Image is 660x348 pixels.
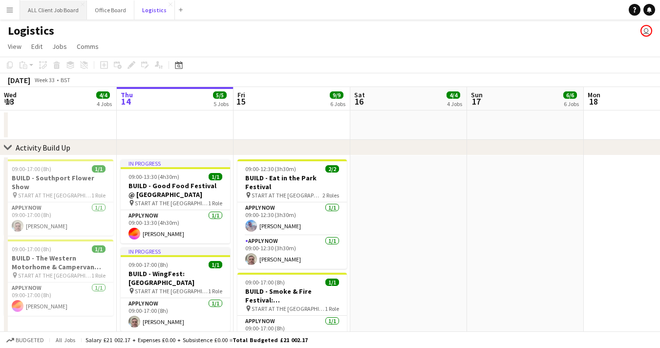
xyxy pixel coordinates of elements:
[5,335,45,346] button: Budgeted
[48,40,71,53] a: Jobs
[121,298,230,331] app-card-role: APPLY NOW1/109:00-17:00 (8h)[PERSON_NAME]
[135,199,208,207] span: START AT THE [GEOGRAPHIC_DATA]
[8,42,21,51] span: View
[31,42,43,51] span: Edit
[252,192,322,199] span: START AT THE [GEOGRAPHIC_DATA]
[245,279,285,286] span: 09:00-17:00 (8h)
[330,100,345,107] div: 6 Jobs
[447,91,460,99] span: 4/4
[96,91,110,99] span: 4/4
[121,247,230,255] div: In progress
[119,96,133,107] span: 14
[353,96,365,107] span: 16
[471,90,483,99] span: Sun
[233,336,308,344] span: Total Budgeted £21 002.17
[236,96,245,107] span: 15
[237,236,347,269] app-card-role: APPLY NOW1/109:00-12:30 (3h30m)[PERSON_NAME]
[4,174,113,191] h3: BUILD - Southport Flower Show
[447,100,462,107] div: 4 Jobs
[121,159,230,167] div: In progress
[121,247,230,331] app-job-card: In progress09:00-17:00 (8h)1/1BUILD - WingFest: [GEOGRAPHIC_DATA] START AT THE [GEOGRAPHIC_DATA]1...
[564,100,579,107] div: 6 Jobs
[325,279,339,286] span: 1/1
[121,210,230,243] app-card-role: APPLY NOW1/109:00-13:30 (4h30m)[PERSON_NAME]
[245,165,296,173] span: 09:00-12:30 (3h30m)
[563,91,577,99] span: 6/6
[121,269,230,287] h3: BUILD - WingFest: [GEOGRAPHIC_DATA]
[4,202,113,236] app-card-role: APPLY NOW1/109:00-17:00 (8h)[PERSON_NAME]
[91,272,106,279] span: 1 Role
[27,40,46,53] a: Edit
[237,174,347,191] h3: BUILD - Eat in the Park Festival
[92,245,106,253] span: 1/1
[128,173,179,180] span: 09:00-13:30 (4h30m)
[91,192,106,199] span: 1 Role
[325,165,339,173] span: 2/2
[20,0,87,20] button: ALL Client Job Board
[16,143,70,152] div: Activity Build Up
[213,100,229,107] div: 5 Jobs
[134,0,175,20] button: Logistics
[209,261,222,268] span: 1/1
[121,181,230,199] h3: BUILD - Good Food Festival @ [GEOGRAPHIC_DATA]
[8,75,30,85] div: [DATE]
[92,165,106,173] span: 1/1
[85,336,308,344] div: Salary £21 002.17 + Expenses £0.00 + Subsistence £0.00 =
[208,199,222,207] span: 1 Role
[325,305,339,312] span: 1 Role
[586,96,600,107] span: 18
[209,173,222,180] span: 1/1
[18,192,91,199] span: START AT THE [GEOGRAPHIC_DATA]
[61,76,70,84] div: BST
[237,159,347,269] app-job-card: 09:00-12:30 (3h30m)2/2BUILD - Eat in the Park Festival START AT THE [GEOGRAPHIC_DATA]2 RolesAPPLY...
[330,91,343,99] span: 9/9
[208,287,222,295] span: 1 Role
[77,42,99,51] span: Comms
[4,283,113,316] app-card-role: APPLY NOW1/109:00-17:00 (8h)[PERSON_NAME]
[97,100,112,107] div: 4 Jobs
[252,305,325,312] span: START AT THE [GEOGRAPHIC_DATA]
[87,0,134,20] button: Office Board
[4,239,113,316] app-job-card: 09:00-17:00 (8h)1/1BUILD - The Western Motorhome & Campervan Show START AT THE [GEOGRAPHIC_DATA]1...
[12,165,51,173] span: 09:00-17:00 (8h)
[2,96,17,107] span: 13
[588,90,600,99] span: Mon
[135,287,208,295] span: START AT THE [GEOGRAPHIC_DATA]
[121,159,230,243] app-job-card: In progress09:00-13:30 (4h30m)1/1BUILD - Good Food Festival @ [GEOGRAPHIC_DATA] START AT THE [GEO...
[469,96,483,107] span: 17
[4,40,25,53] a: View
[640,25,652,37] app-user-avatar: Nicole Palmer
[213,91,227,99] span: 5/5
[32,76,57,84] span: Week 33
[73,40,103,53] a: Comms
[237,202,347,236] app-card-role: APPLY NOW1/109:00-12:30 (3h30m)[PERSON_NAME]
[16,337,44,344] span: Budgeted
[121,90,133,99] span: Thu
[4,254,113,271] h3: BUILD - The Western Motorhome & Campervan Show
[322,192,339,199] span: 2 Roles
[54,336,77,344] span: All jobs
[128,261,168,268] span: 09:00-17:00 (8h)
[4,90,17,99] span: Wed
[18,272,91,279] span: START AT THE [GEOGRAPHIC_DATA]
[237,287,347,304] h3: BUILD - Smoke & Fire Festival: [GEOGRAPHIC_DATA]
[52,42,67,51] span: Jobs
[12,245,51,253] span: 09:00-17:00 (8h)
[237,90,245,99] span: Fri
[4,159,113,236] app-job-card: 09:00-17:00 (8h)1/1BUILD - Southport Flower Show START AT THE [GEOGRAPHIC_DATA]1 RoleAPPLY NOW1/1...
[354,90,365,99] span: Sat
[8,23,54,38] h1: Logistics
